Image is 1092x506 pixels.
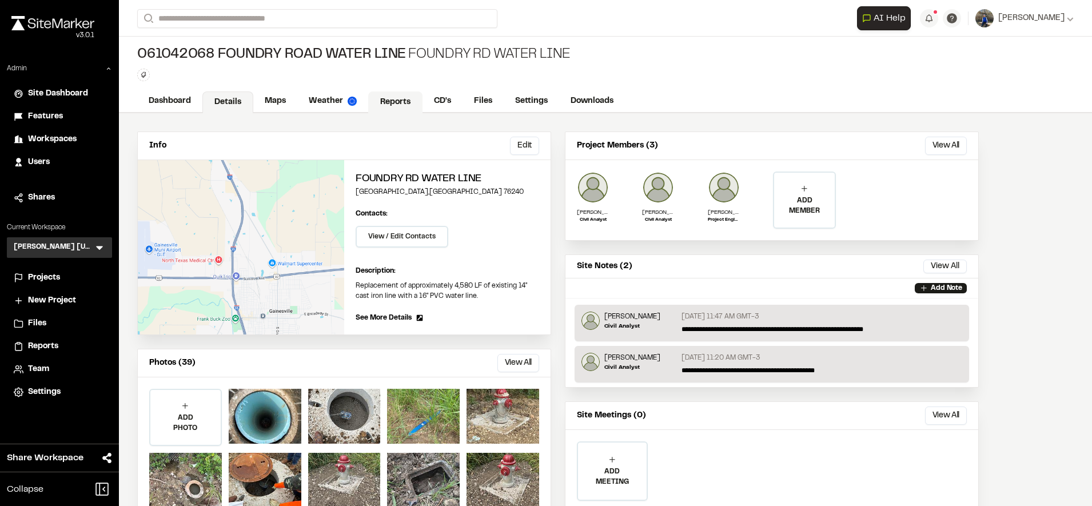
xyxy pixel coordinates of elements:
[14,272,105,284] a: Projects
[681,312,759,322] p: [DATE] 11:47 AM GMT-3
[14,242,94,253] h3: [PERSON_NAME] [US_STATE]
[423,90,463,112] a: CD's
[28,340,58,353] span: Reports
[708,172,740,204] img: Jack Earney
[297,90,368,112] a: Weather
[577,172,609,204] img: Matthew Ontiveros
[604,353,660,363] p: [PERSON_NAME]
[11,30,94,41] div: Oh geez...please don't...
[604,322,660,330] p: Civil Analyst
[14,192,105,204] a: Shares
[14,294,105,307] a: New Project
[137,46,571,64] div: Foundry Rd Water Line
[975,9,994,27] img: User
[497,354,539,372] button: View All
[368,91,423,113] a: Reports
[356,281,539,301] p: Replacement of approximately 4,580 LF of existing 14" cast iron line with a 16" PVC water line.
[14,87,105,100] a: Site Dashboard
[923,260,967,273] button: View All
[577,208,609,217] p: [PERSON_NAME]
[604,312,660,322] p: [PERSON_NAME]
[356,172,539,187] h2: Foundry Rd Water Line
[931,283,962,293] p: Add Note
[28,294,76,307] span: New Project
[577,260,632,273] p: Site Notes (2)
[577,409,646,422] p: Site Meetings (0)
[137,69,150,81] button: Edit Tags
[28,133,77,146] span: Workspaces
[14,156,105,169] a: Users
[356,266,539,276] p: Description:
[202,91,253,113] a: Details
[581,312,600,330] img: Matthew Ontiveros
[642,208,674,217] p: [PERSON_NAME]
[28,110,63,123] span: Features
[504,90,559,112] a: Settings
[559,90,625,112] a: Downloads
[14,110,105,123] a: Features
[975,9,1074,27] button: [PERSON_NAME]
[14,386,105,399] a: Settings
[11,16,94,30] img: rebrand.png
[681,353,760,363] p: [DATE] 11:20 AM GMT-3
[253,90,297,112] a: Maps
[28,87,88,100] span: Site Dashboard
[149,357,196,369] p: Photos (39)
[150,413,221,433] p: ADD PHOTO
[28,363,49,376] span: Team
[581,353,600,371] img: Matthew Ontiveros
[137,90,202,112] a: Dashboard
[708,217,740,224] p: Project Engineer
[149,140,166,152] p: Info
[14,317,105,330] a: Files
[28,272,60,284] span: Projects
[28,386,61,399] span: Settings
[577,140,658,152] p: Project Members (3)
[857,6,911,30] button: Open AI Assistant
[14,340,105,353] a: Reports
[28,192,55,204] span: Shares
[137,9,158,28] button: Search
[998,12,1065,25] span: [PERSON_NAME]
[857,6,915,30] div: Open AI Assistant
[7,483,43,496] span: Collapse
[925,137,967,155] button: View All
[28,317,46,330] span: Files
[510,137,539,155] button: Edit
[28,156,50,169] span: Users
[356,313,412,323] span: See More Details
[642,217,674,224] p: Civil Analyst
[356,209,388,219] p: Contacts:
[7,451,83,465] span: Share Workspace
[7,63,27,74] p: Admin
[578,467,647,487] p: ADD MEETING
[463,90,504,112] a: Files
[874,11,906,25] span: AI Help
[604,363,660,372] p: Civil Analyst
[348,97,357,106] img: precipai.png
[642,172,674,204] img: Matthew Fontaine
[925,407,967,425] button: View All
[14,133,105,146] a: Workspaces
[774,196,835,216] p: ADD MEMBER
[708,208,740,217] p: [PERSON_NAME]
[137,46,406,64] span: 061042068 Foundry Road Water Line
[7,222,112,233] p: Current Workspace
[577,217,609,224] p: Civil Analyst
[14,363,105,376] a: Team
[356,226,448,248] button: View / Edit Contacts
[356,187,539,197] p: [GEOGRAPHIC_DATA] , [GEOGRAPHIC_DATA] 76240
